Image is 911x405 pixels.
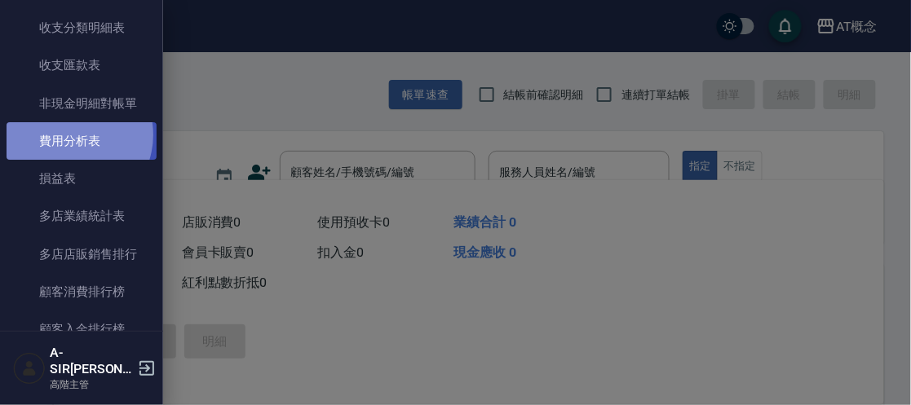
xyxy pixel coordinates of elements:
[7,310,157,348] a: 顧客入金排行榜
[7,236,157,273] a: 多店店販銷售排行
[7,197,157,235] a: 多店業績統計表
[7,160,157,197] a: 損益表
[50,345,133,377] h5: A-SIR[PERSON_NAME]
[13,352,46,385] img: Person
[7,46,157,84] a: 收支匯款表
[7,85,157,122] a: 非現金明細對帳單
[7,9,157,46] a: 收支分類明細表
[7,273,157,310] a: 顧客消費排行榜
[7,122,157,160] a: 費用分析表
[50,377,133,392] p: 高階主管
